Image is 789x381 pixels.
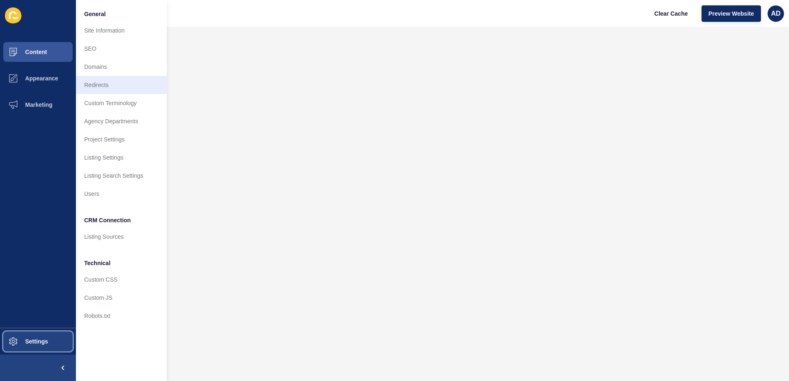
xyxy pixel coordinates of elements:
span: Technical [84,259,111,267]
span: Clear Cache [654,9,688,18]
a: Robots.txt [76,307,167,325]
span: Preview Website [709,9,754,18]
a: Custom JS [76,289,167,307]
a: Project Settings [76,130,167,148]
a: Agency Departments [76,112,167,130]
button: Clear Cache [647,5,695,22]
a: Users [76,185,167,203]
a: Domains [76,58,167,76]
span: AD [771,9,780,18]
span: General [84,10,106,18]
a: Site Information [76,21,167,40]
a: SEO [76,40,167,58]
a: Custom CSS [76,270,167,289]
a: Listing Settings [76,148,167,167]
span: CRM Connection [84,216,131,224]
a: Redirects [76,76,167,94]
a: Listing Sources [76,228,167,246]
button: Preview Website [702,5,761,22]
a: Listing Search Settings [76,167,167,185]
a: Custom Terminology [76,94,167,112]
